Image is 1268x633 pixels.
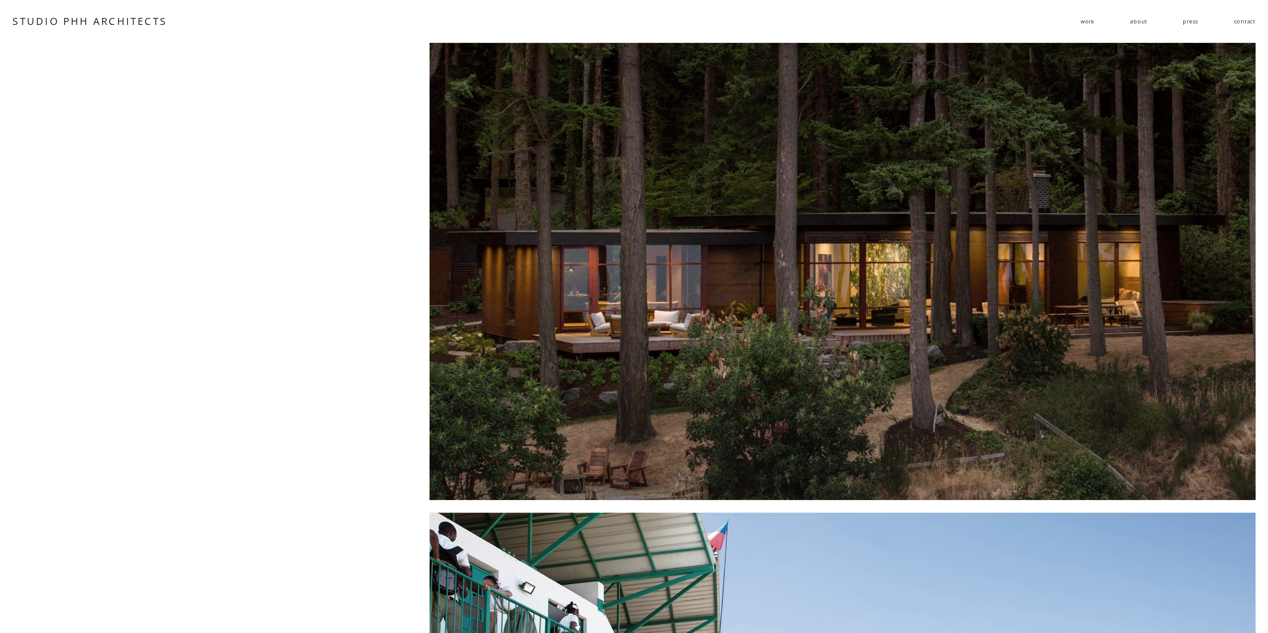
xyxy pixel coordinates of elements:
[1081,14,1095,28] span: work
[12,14,167,28] a: STUDIO PHH ARCHITECTS
[1081,14,1095,29] a: folder dropdown
[1183,14,1198,29] a: press
[1130,14,1147,29] a: about
[1234,14,1255,29] a: contact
